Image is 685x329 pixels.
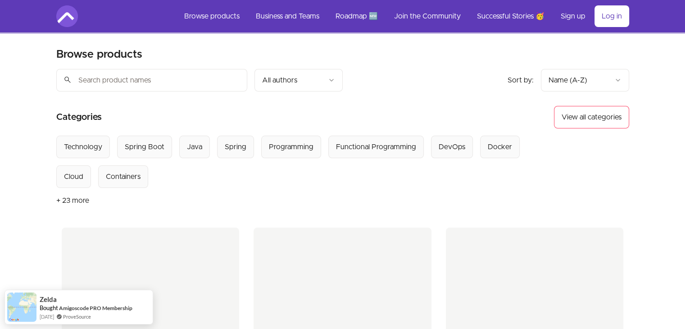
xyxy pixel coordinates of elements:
[40,304,58,311] span: Bought
[187,142,202,152] div: Java
[56,188,89,213] button: + 23 more
[488,142,512,152] div: Docker
[225,142,246,152] div: Spring
[56,106,102,128] h2: Categories
[7,292,36,322] img: provesource social proof notification image
[553,5,593,27] a: Sign up
[249,5,327,27] a: Business and Teams
[56,47,142,62] h2: Browse products
[508,77,534,84] span: Sort by:
[64,73,72,86] span: search
[40,313,54,320] span: [DATE]
[56,5,78,27] img: Amigoscode logo
[64,142,102,152] div: Technology
[125,142,164,152] div: Spring Boot
[387,5,468,27] a: Join the Community
[64,171,83,182] div: Cloud
[594,5,629,27] a: Log in
[56,69,247,91] input: Search product names
[541,69,629,91] button: Product sort options
[336,142,416,152] div: Functional Programming
[59,304,132,312] a: Amigoscode PRO Membership
[106,171,141,182] div: Containers
[254,69,343,91] button: Filter by author
[177,5,247,27] a: Browse products
[40,296,57,303] span: Zelda
[63,313,91,320] a: ProveSource
[554,106,629,128] button: View all categories
[269,142,313,152] div: Programming
[470,5,552,27] a: Successful Stories 🥳
[177,5,629,27] nav: Main
[439,142,465,152] div: DevOps
[328,5,385,27] a: Roadmap 🆕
